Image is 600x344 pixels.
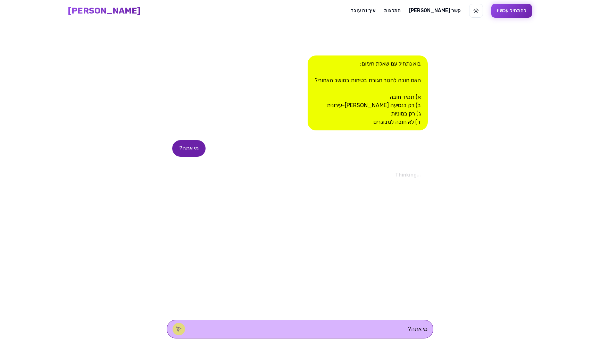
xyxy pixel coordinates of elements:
[395,172,421,178] span: Thinking...
[491,4,532,18] button: להתחיל עכשיו
[172,140,206,157] div: מי אתה?
[384,7,401,14] a: המלצות
[409,7,461,14] a: [PERSON_NAME] קשר
[68,5,141,16] a: [PERSON_NAME]
[308,55,428,130] div: בוא נתחיל עם שאלת חימום: האם חובה לחגור חגורת בטיחות במושב האחורי? א) תמיד חובה ב) רק בנסיעה [PER...
[350,7,376,14] a: איך זה עובד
